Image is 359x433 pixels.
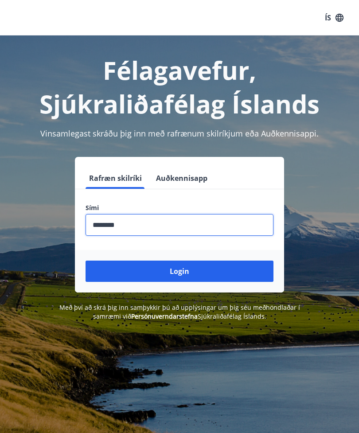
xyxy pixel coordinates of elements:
label: Sími [86,203,273,212]
button: Auðkennisapp [152,168,211,189]
span: Með því að skrá þig inn samþykkir þú að upplýsingar um þig séu meðhöndlaðar í samræmi við Sjúkral... [59,303,300,320]
a: Persónuverndarstefna [131,312,198,320]
button: Rafræn skilríki [86,168,145,189]
h1: Félagavefur, Sjúkraliðafélag Íslands [11,53,348,121]
span: Vinsamlegast skráðu þig inn með rafrænum skilríkjum eða Auðkennisappi. [40,128,319,139]
button: Login [86,261,273,282]
button: ÍS [320,10,348,26]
